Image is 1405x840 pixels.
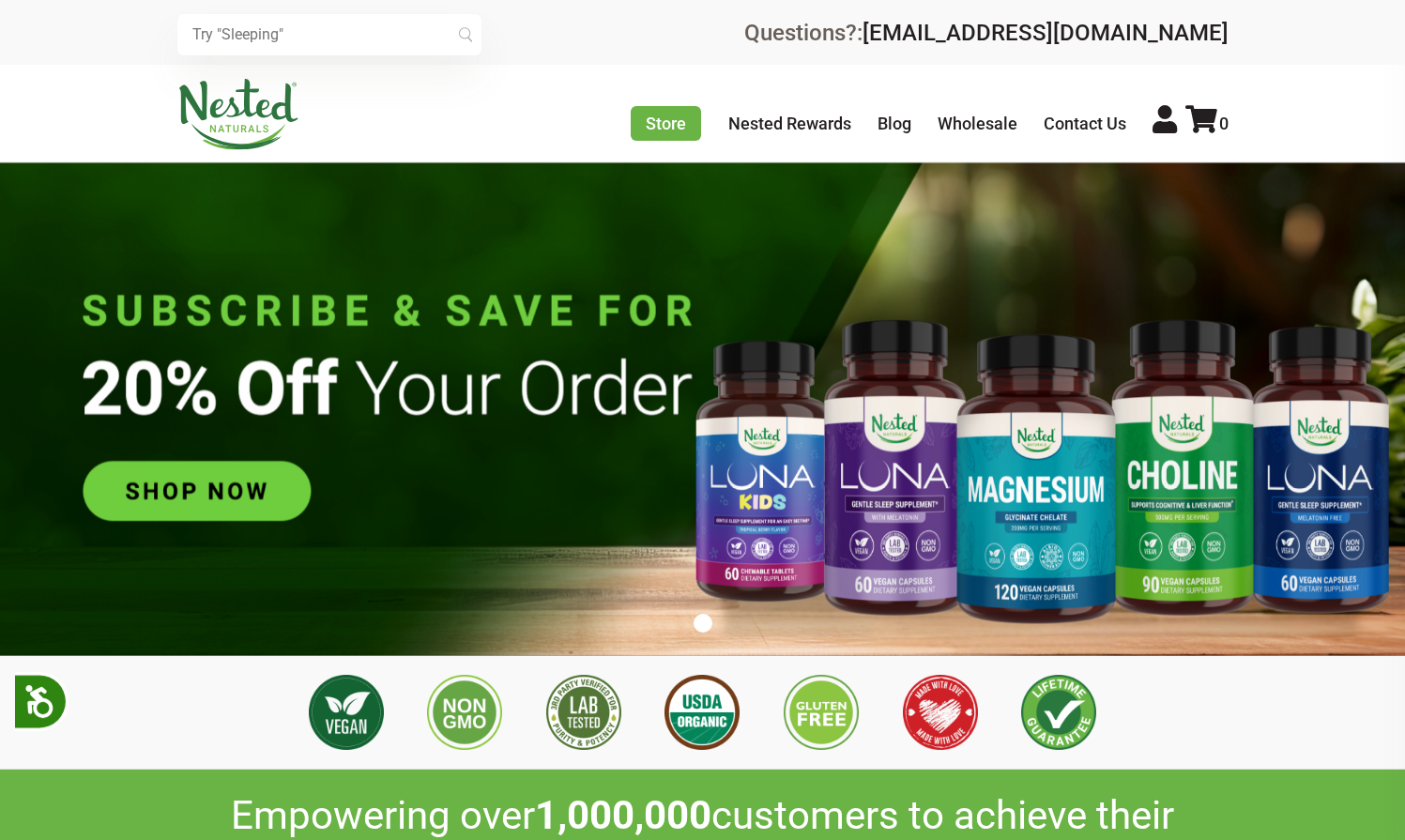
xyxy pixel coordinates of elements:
a: Blog [878,114,911,133]
a: [EMAIL_ADDRESS][DOMAIN_NAME] [863,20,1229,46]
button: 1 of 1 [694,614,712,633]
img: 3rd Party Lab Tested [546,675,621,750]
input: Try "Sleeping" [177,14,481,55]
a: Store [631,106,701,141]
a: Nested Rewards [728,114,851,133]
img: Made with Love [903,675,978,750]
img: USDA Organic [664,675,740,750]
img: Vegan [309,675,384,750]
a: 0 [1185,114,1229,133]
img: Non GMO [427,675,502,750]
span: 1,000,000 [535,792,711,838]
span: 0 [1219,114,1229,133]
div: Questions?: [744,22,1229,44]
img: Lifetime Guarantee [1021,675,1096,750]
img: Nested Naturals [177,79,299,150]
a: Contact Us [1044,114,1126,133]
a: Wholesale [938,114,1017,133]
img: Gluten Free [784,675,859,750]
